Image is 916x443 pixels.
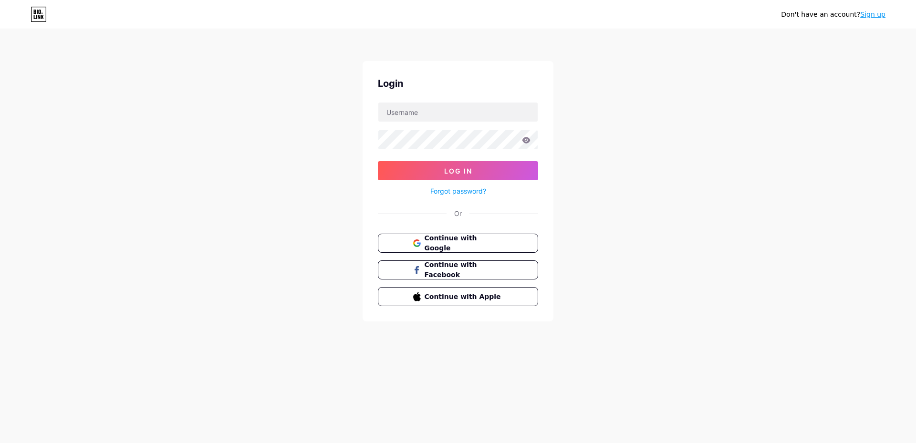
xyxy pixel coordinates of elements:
[378,287,538,306] button: Continue with Apple
[444,167,472,175] span: Log In
[378,260,538,279] button: Continue with Facebook
[430,186,486,196] a: Forgot password?
[425,233,503,253] span: Continue with Google
[378,76,538,91] div: Login
[425,260,503,280] span: Continue with Facebook
[378,161,538,180] button: Log In
[425,292,503,302] span: Continue with Apple
[378,234,538,253] button: Continue with Google
[378,103,538,122] input: Username
[860,10,885,18] a: Sign up
[781,10,885,20] div: Don't have an account?
[454,208,462,218] div: Or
